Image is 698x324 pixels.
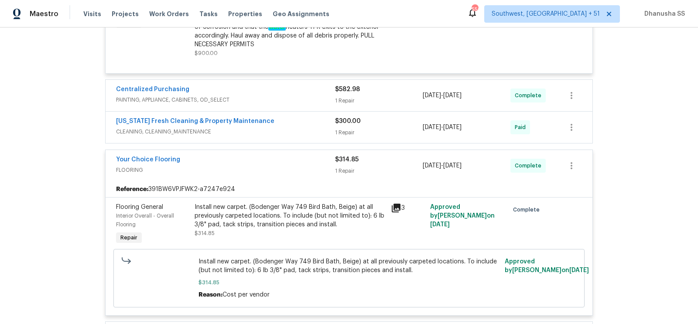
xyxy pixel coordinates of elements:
div: 391BW6VPJFWK2-a7247e924 [106,181,592,197]
span: $314.85 [335,157,359,163]
span: $582.98 [335,86,360,92]
div: Install new carpet. (Bodenger Way 749 Bird Bath, Beige) at all previously carpeted locations. To ... [195,203,386,229]
span: Approved by [PERSON_NAME] on [430,204,495,228]
span: - [423,91,462,100]
a: Your Choice Flooring [116,157,180,163]
span: Paid [515,123,529,132]
span: PAINTING, APPLIANCE, CABINETS, OD_SELECT [116,95,335,104]
div: 1 Repair [335,128,423,137]
span: Complete [515,161,545,170]
span: [DATE] [423,92,441,99]
span: [DATE] [423,163,441,169]
span: Cost per vendor [222,292,270,298]
span: [DATE] [430,222,450,228]
span: CLEANING, CLEANING_MAINTENANCE [116,127,335,136]
span: Repair [117,233,141,242]
span: Geo Assignments [273,10,329,18]
span: Properties [228,10,262,18]
div: 1 Repair [335,96,423,105]
span: Projects [112,10,139,18]
span: Interior Overall - Overall Flooring [116,213,174,227]
span: Complete [513,205,543,214]
span: Flooring General [116,204,163,210]
span: Approved by [PERSON_NAME] on [505,259,589,273]
span: Reason: [198,292,222,298]
span: Complete [515,91,545,100]
div: 1 Repair [335,167,423,175]
a: [US_STATE] Fresh Cleaning & Property Maintenance [116,118,274,124]
span: [DATE] [569,267,589,273]
span: - [423,161,462,170]
span: [DATE] [423,124,441,130]
span: Tasks [199,11,218,17]
span: Work Orders [149,10,189,18]
span: [DATE] [443,124,462,130]
span: Visits [83,10,101,18]
span: $300.00 [335,118,361,124]
b: Reference: [116,185,148,194]
span: Dhanusha SS [641,10,685,18]
span: [DATE] [443,92,462,99]
span: Southwest, [GEOGRAPHIC_DATA] + 51 [492,10,600,18]
span: Install new carpet. (Bodenger Way 749 Bird Bath, Beige) at all previously carpeted locations. To ... [198,257,500,275]
span: FLOORING [116,166,335,174]
span: [DATE] [443,163,462,169]
div: 3 [391,203,425,213]
span: Maestro [30,10,58,18]
span: - [423,123,462,132]
span: $314.85 [195,231,215,236]
span: $314.85 [198,278,500,287]
span: $900.00 [195,51,218,56]
div: 556 [472,5,478,14]
a: Centralized Purchasing [116,86,189,92]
